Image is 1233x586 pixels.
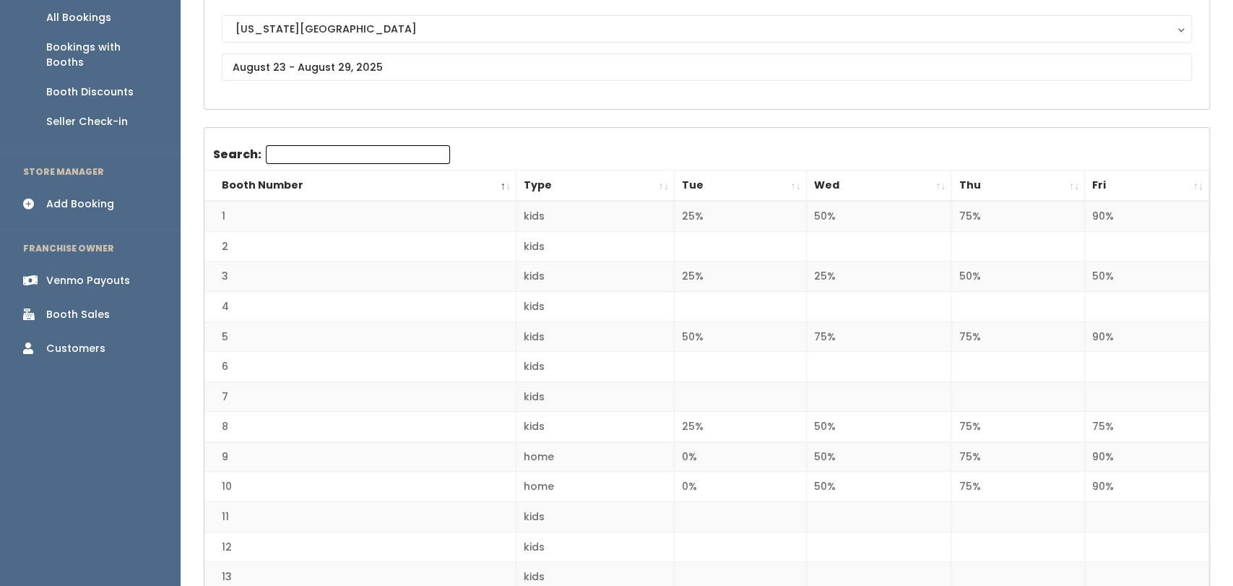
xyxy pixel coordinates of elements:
[516,292,675,322] td: kids
[235,21,1178,37] div: [US_STATE][GEOGRAPHIC_DATA]
[204,201,516,231] td: 1
[266,145,450,164] input: Search:
[1085,201,1209,231] td: 90%
[204,502,516,533] td: 11
[516,382,675,412] td: kids
[516,502,675,533] td: kids
[516,472,675,502] td: home
[204,322,516,352] td: 5
[204,262,516,292] td: 3
[1085,412,1209,442] td: 75%
[674,441,806,472] td: 0%
[1085,472,1209,502] td: 90%
[46,307,110,322] div: Booth Sales
[204,472,516,502] td: 10
[516,352,675,382] td: kids
[1085,171,1209,202] th: Fri: activate to sort column ascending
[951,262,1085,292] td: 50%
[806,441,951,472] td: 50%
[951,171,1085,202] th: Thu: activate to sort column ascending
[46,10,111,25] div: All Bookings
[951,441,1085,472] td: 75%
[516,231,675,262] td: kids
[1085,262,1209,292] td: 50%
[204,231,516,262] td: 2
[806,201,951,231] td: 50%
[204,352,516,382] td: 6
[951,201,1085,231] td: 75%
[222,15,1192,43] button: [US_STATE][GEOGRAPHIC_DATA]
[951,322,1085,352] td: 75%
[674,472,806,502] td: 0%
[516,322,675,352] td: kids
[46,85,134,100] div: Booth Discounts
[806,472,951,502] td: 50%
[516,441,675,472] td: home
[204,441,516,472] td: 9
[46,273,130,288] div: Venmo Payouts
[204,532,516,562] td: 12
[674,201,806,231] td: 25%
[516,532,675,562] td: kids
[806,322,951,352] td: 75%
[806,412,951,442] td: 50%
[222,53,1192,81] input: August 23 - August 29, 2025
[204,292,516,322] td: 4
[806,171,951,202] th: Wed: activate to sort column ascending
[46,341,105,356] div: Customers
[46,40,157,70] div: Bookings with Booths
[213,145,450,164] label: Search:
[46,114,128,129] div: Seller Check-in
[516,171,675,202] th: Type: activate to sort column ascending
[516,201,675,231] td: kids
[516,262,675,292] td: kids
[674,322,806,352] td: 50%
[204,412,516,442] td: 8
[806,262,951,292] td: 25%
[204,171,516,202] th: Booth Number: activate to sort column descending
[674,412,806,442] td: 25%
[46,197,114,212] div: Add Booking
[674,262,806,292] td: 25%
[1085,322,1209,352] td: 90%
[951,472,1085,502] td: 75%
[516,412,675,442] td: kids
[951,412,1085,442] td: 75%
[204,382,516,412] td: 7
[1085,441,1209,472] td: 90%
[674,171,806,202] th: Tue: activate to sort column ascending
